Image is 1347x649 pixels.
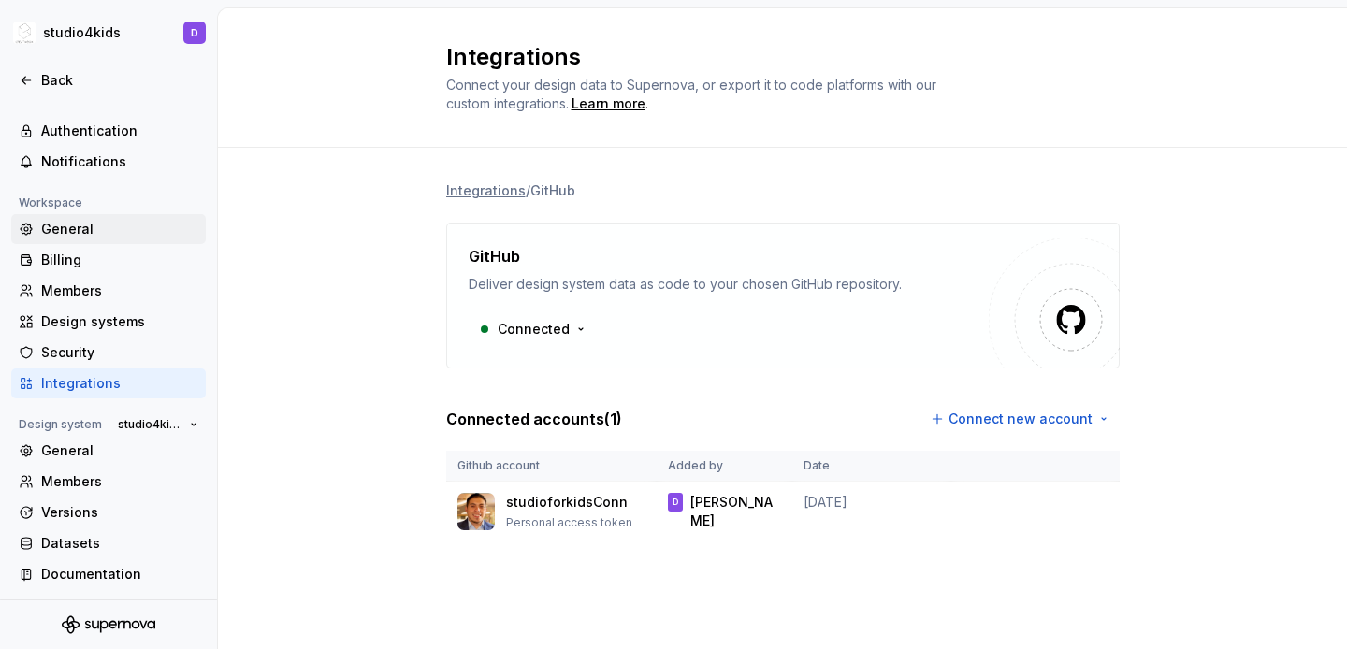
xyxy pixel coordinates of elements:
[41,71,198,90] div: Back
[506,515,632,530] p: Personal access token
[11,245,206,275] a: Billing
[41,503,198,522] div: Versions
[498,320,570,339] p: Connected
[457,493,495,530] img: nisttahuz
[41,565,198,584] div: Documentation
[446,42,1097,72] h2: Integrations
[530,182,575,198] li: GitHub
[41,281,198,300] div: Members
[11,498,206,527] a: Versions
[11,65,206,95] a: Back
[4,12,213,53] button: studio4kidsD
[469,245,520,267] h4: GitHub
[41,122,198,140] div: Authentication
[446,77,940,111] span: Connect your design data to Supernova, or export it to code platforms with our custom integrations.
[469,312,597,346] button: Connected
[41,472,198,491] div: Members
[572,94,645,113] a: Learn more
[11,214,206,244] a: General
[11,147,206,177] a: Notifications
[11,338,206,368] a: Security
[118,417,182,432] span: studio4kids
[526,182,530,198] li: /
[657,451,792,482] th: Added by
[41,534,198,553] div: Datasets
[41,312,198,331] div: Design systems
[569,97,648,111] span: .
[921,402,1120,436] button: Connect new account
[792,482,951,542] td: [DATE]
[41,152,198,171] div: Notifications
[41,343,198,362] div: Security
[41,441,198,460] div: General
[11,559,206,589] a: Documentation
[11,368,206,398] a: Integrations
[11,276,206,306] a: Members
[11,413,109,436] div: Design system
[690,493,780,530] p: [PERSON_NAME]
[41,220,198,238] div: General
[506,493,628,512] p: studioforkidsConn
[446,408,622,430] p: Connected accounts ( 1 )
[792,451,951,482] th: Date
[949,410,1093,428] span: Connect new account
[191,25,198,40] div: D
[62,615,155,634] svg: Supernova Logo
[41,251,198,269] div: Billing
[11,192,90,214] div: Workspace
[11,307,206,337] a: Design systems
[11,467,206,497] a: Members
[11,528,206,558] a: Datasets
[41,374,198,393] div: Integrations
[13,22,36,44] img: f1dd3a2a-5342-4756-bcfa-e9eec4c7fc0d.png
[11,436,206,466] a: General
[446,181,526,200] a: Integrations
[43,23,121,42] div: studio4kids
[11,116,206,146] a: Authentication
[673,493,678,512] div: D
[469,275,989,294] div: Deliver design system data as code to your chosen GitHub repository.
[446,451,657,482] th: Github account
